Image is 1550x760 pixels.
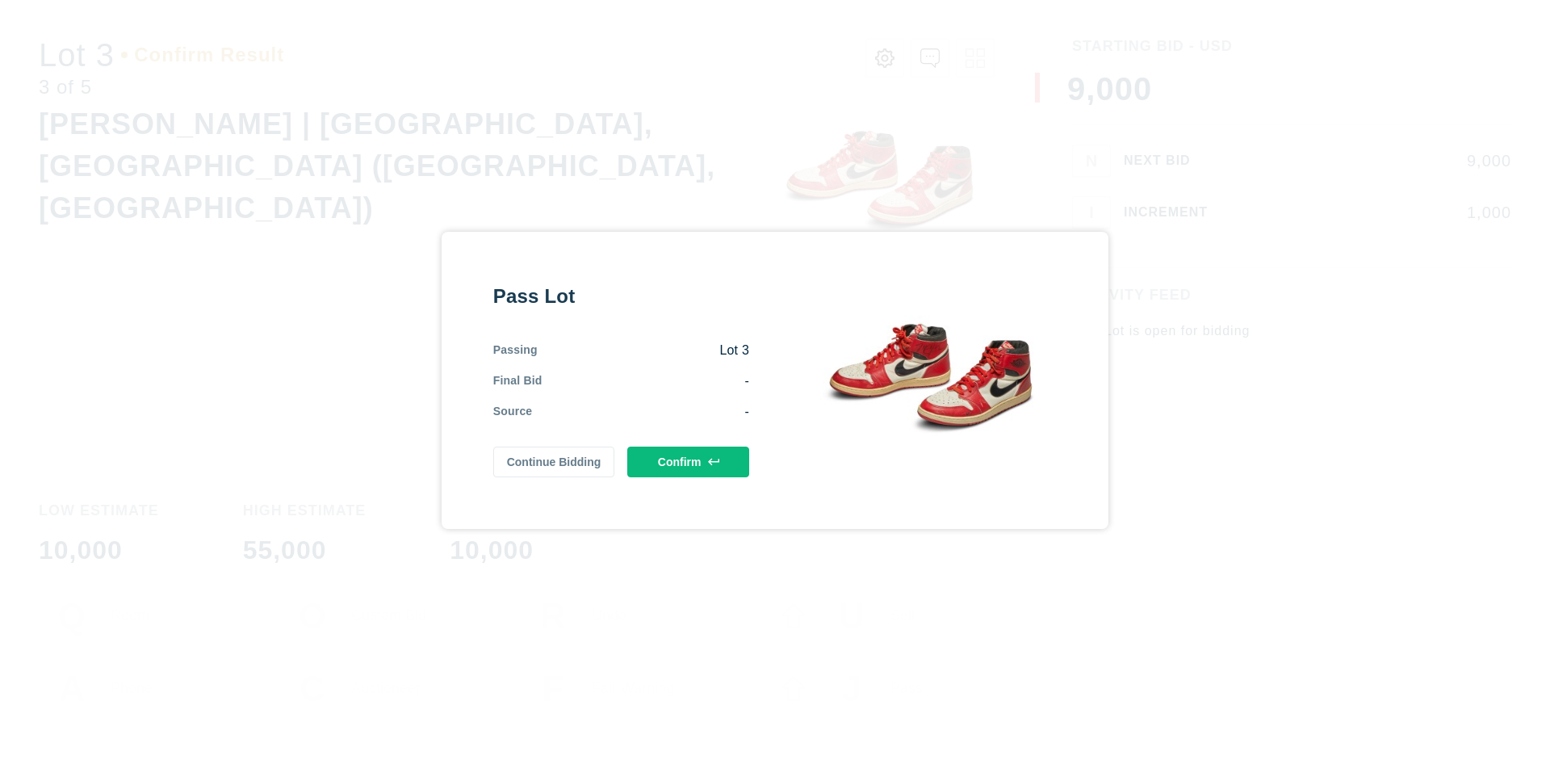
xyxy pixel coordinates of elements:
[493,283,749,309] div: Pass Lot
[493,342,538,359] div: Passing
[493,447,615,477] button: Continue Bidding
[627,447,749,477] button: Confirm
[493,372,542,390] div: Final Bid
[542,372,749,390] div: -
[532,403,749,421] div: -
[493,403,533,421] div: Source
[538,342,749,359] div: Lot 3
